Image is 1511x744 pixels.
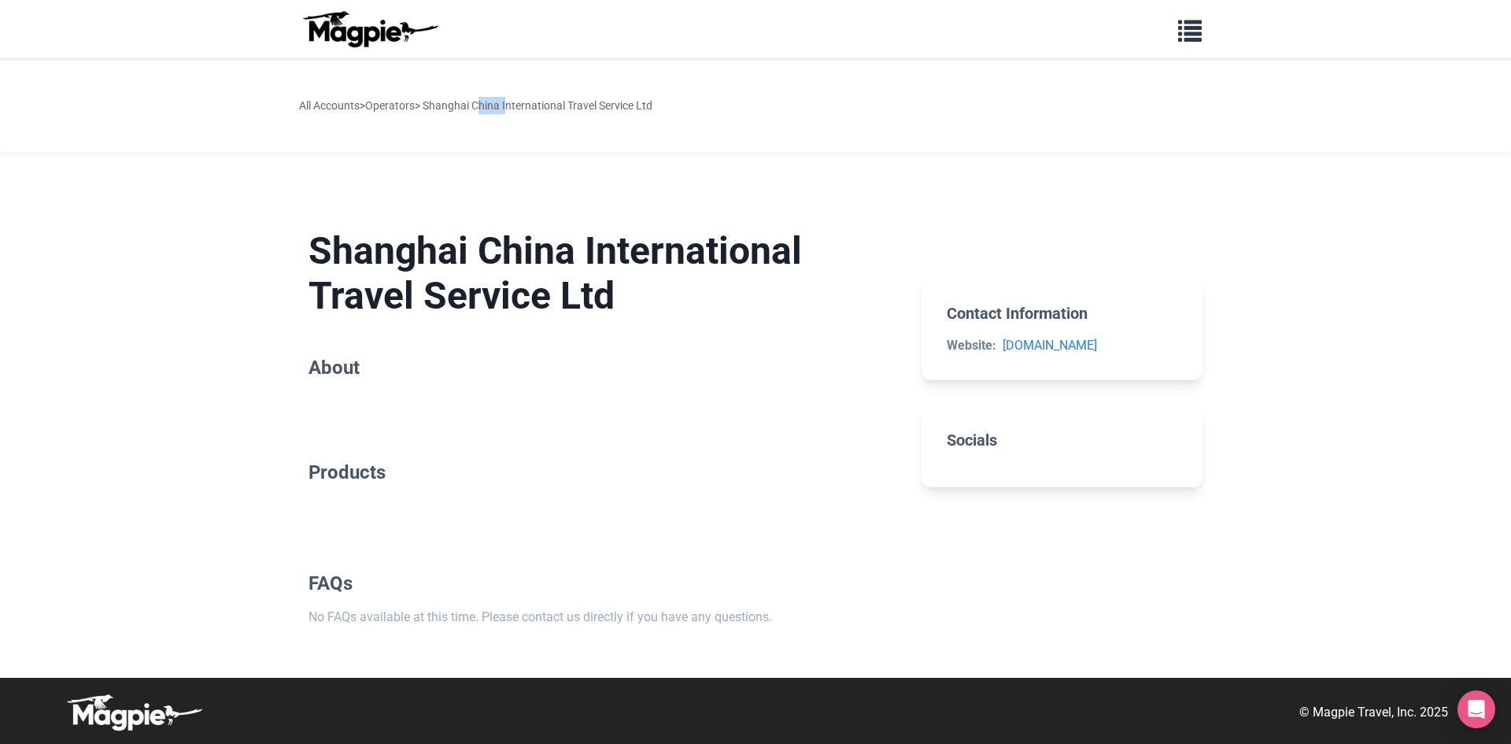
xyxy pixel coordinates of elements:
[308,357,896,379] h2: About
[299,99,360,112] a: All Accounts
[365,99,415,112] a: Operators
[1299,702,1448,723] p: © Magpie Travel, Inc. 2025
[308,607,896,627] p: No FAQs available at this time. Please contact us directly if you have any questions.
[947,338,996,353] strong: Website:
[1457,690,1495,728] div: Open Intercom Messenger
[299,97,652,114] div: > > Shanghai China International Travel Service Ltd
[947,431,1177,450] h2: Socials
[308,228,896,319] h1: Shanghai China International Travel Service Ltd
[299,10,441,48] img: logo-ab69f6fb50320c5b225c76a69d11143b.png
[63,694,205,731] img: logo-white-d94fa1abed81b67a048b3d0f0ab5b955.png
[308,461,896,484] h2: Products
[1003,338,1097,353] a: [DOMAIN_NAME]
[308,572,896,595] h2: FAQs
[947,304,1177,323] h2: Contact Information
